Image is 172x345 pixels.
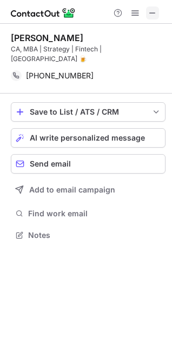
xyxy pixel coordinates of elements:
button: Notes [11,228,166,243]
span: AI write personalized message [30,134,145,142]
div: [PERSON_NAME] [11,32,83,43]
div: CA, MBA | Strategy | Fintech | [GEOGRAPHIC_DATA] 🍺 [11,44,166,64]
span: Send email [30,160,71,168]
span: Add to email campaign [29,185,115,194]
button: Find work email [11,206,166,221]
button: Send email [11,154,166,174]
button: save-profile-one-click [11,102,166,122]
img: ContactOut v5.3.10 [11,6,76,19]
span: Notes [28,230,161,240]
span: Find work email [28,209,161,218]
div: Save to List / ATS / CRM [30,108,147,116]
button: AI write personalized message [11,128,166,148]
span: [PHONE_NUMBER] [26,71,94,81]
button: Add to email campaign [11,180,166,200]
